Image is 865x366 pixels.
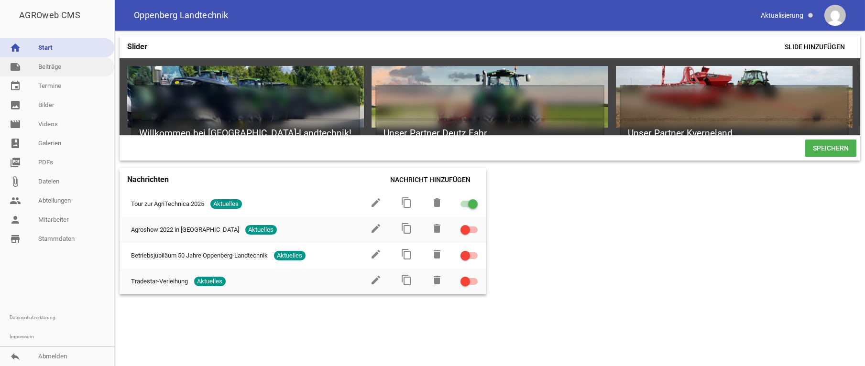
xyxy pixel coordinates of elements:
i: content_copy [401,197,413,208]
span: Aktuelles [245,225,277,235]
h2: Willkommen bei [GEOGRAPHIC_DATA]-Landtechnik! [131,119,360,148]
span: Aktuelles [194,277,226,286]
i: edit [371,274,382,286]
h4: Nachrichten [127,172,169,187]
i: picture_as_pdf [10,157,21,168]
i: edit [371,197,382,208]
i: edit [371,248,382,260]
span: Agroshow 2022 in [GEOGRAPHIC_DATA] [131,225,239,235]
i: people [10,195,21,206]
i: attach_file [10,176,21,187]
span: Betriebsjubiläum 50 Jahre Oppenberg-Landtechnik [131,251,268,260]
i: content_copy [401,248,413,260]
a: edit [371,280,382,287]
a: edit [371,254,382,261]
span: Speichern [805,140,856,157]
span: Aktuelles [210,199,242,209]
span: Tradestar-Verleihung [131,277,188,286]
span: Aktuelles [274,251,306,260]
i: reply [10,351,21,362]
span: Oppenberg Landtechnik [134,11,229,20]
i: delete [432,223,443,234]
i: home [10,42,21,54]
i: photo_album [10,138,21,149]
span: Tour zur AgriTechnica 2025 [131,199,204,209]
i: store_mall_directory [10,233,21,245]
h4: Slider [127,39,147,54]
i: content_copy [401,223,413,234]
i: image [10,99,21,111]
i: delete [432,274,443,286]
span: Nachricht hinzufügen [383,171,479,188]
i: delete [432,197,443,208]
i: content_copy [401,274,413,286]
i: movie [10,118,21,130]
h2: Unser Partner Deutz Fahr [375,119,604,148]
h2: Unser Partner Kverneland [620,119,849,148]
i: note [10,61,21,73]
span: Slide hinzufügen [777,38,853,55]
a: edit [371,203,382,210]
i: person [10,214,21,226]
i: edit [371,223,382,234]
a: edit [371,228,382,236]
i: delete [432,248,443,260]
i: event [10,80,21,92]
